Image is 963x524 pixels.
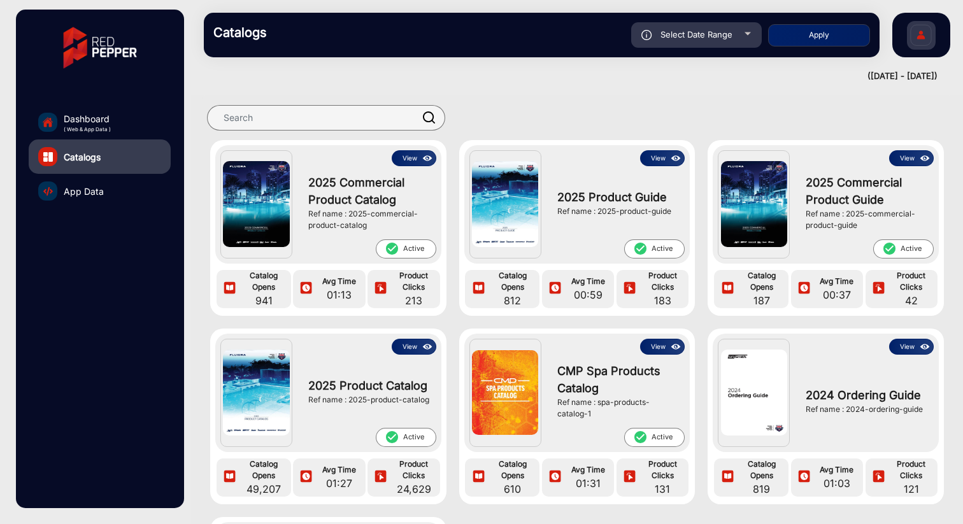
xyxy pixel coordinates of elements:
[557,397,679,420] div: Ref name : spa-products-catalog-1
[720,470,735,485] img: icon
[908,15,934,59] img: Sign%20Up.svg
[207,105,445,131] input: Search
[240,458,288,481] span: Catalog Opens
[814,276,860,287] span: Avg Time
[871,281,886,296] img: icon
[557,188,679,206] span: 2025 Product Guide
[738,293,785,308] span: 187
[888,293,934,308] span: 42
[299,281,313,296] img: icon
[814,476,860,491] span: 01:03
[641,30,652,40] img: icon
[806,174,927,208] span: 2025 Commercial Product Guide
[392,339,436,355] button: Viewicon
[873,239,934,258] span: Active
[565,476,611,491] span: 01:31
[918,152,932,166] img: icon
[42,117,53,128] img: home
[423,111,436,124] img: prodSearch.svg
[888,270,934,293] span: Product Clicks
[390,458,436,481] span: Product Clicks
[565,276,611,287] span: Avg Time
[622,470,637,485] img: icon
[240,293,288,308] span: 941
[669,152,683,166] img: icon
[806,208,927,231] div: Ref name : 2025-commercial-product-guide
[889,339,934,355] button: Viewicon
[797,281,811,296] img: icon
[420,340,435,354] img: icon
[392,150,436,166] button: Viewicon
[472,350,538,435] img: CMP Spa Products Catalog
[806,386,927,404] span: 2024 Ordering Guide
[738,458,785,481] span: Catalog Opens
[223,350,289,435] img: 2025 Product Catalog
[720,281,735,296] img: icon
[43,152,53,162] img: catalog
[639,270,685,293] span: Product Clicks
[316,464,362,476] span: Avg Time
[390,481,436,497] span: 24,629
[64,125,111,133] span: ( Web & App Data )
[64,150,101,164] span: Catalogs
[489,293,536,308] span: 812
[639,481,685,497] span: 131
[633,430,647,444] mat-icon: check_circle
[308,394,430,406] div: Ref name : 2025-product-catalog
[299,470,313,485] img: icon
[385,430,399,444] mat-icon: check_circle
[29,174,171,208] a: App Data
[29,105,171,139] a: Dashboard( Web & App Data )
[639,293,685,308] span: 183
[768,24,870,46] button: Apply
[64,112,111,125] span: Dashboard
[622,281,637,296] img: icon
[191,70,938,83] div: ([DATE] - [DATE])
[565,464,611,476] span: Avg Time
[882,241,896,256] mat-icon: check_circle
[548,470,562,485] img: icon
[918,340,932,354] img: icon
[308,174,430,208] span: 2025 Commercial Product Catalog
[888,458,934,481] span: Product Clicks
[814,287,860,302] span: 00:37
[376,239,436,258] span: Active
[738,481,785,497] span: 819
[806,404,927,415] div: Ref name : 2024-ordering-guide
[639,458,685,481] span: Product Clicks
[64,185,104,198] span: App Data
[624,428,685,447] span: Active
[213,25,392,40] h3: Catalogs
[624,239,685,258] span: Active
[640,150,685,166] button: Viewicon
[308,377,430,394] span: 2025 Product Catalog
[420,152,435,166] img: icon
[660,29,732,39] span: Select Date Range
[489,270,536,293] span: Catalog Opens
[640,339,685,355] button: Viewicon
[721,161,787,247] img: 2025 Commercial Product Guide
[721,350,787,435] img: 2024 Ordering Guide
[557,362,679,397] span: CMP Spa Products Catalog
[316,476,362,491] span: 01:27
[223,161,289,247] img: 2025 Commercial Product Catalog
[633,241,647,256] mat-icon: check_circle
[29,139,171,174] a: Catalogs
[548,281,562,296] img: icon
[797,470,811,485] img: icon
[222,281,237,296] img: icon
[240,270,288,293] span: Catalog Opens
[316,276,362,287] span: Avg Time
[316,287,362,302] span: 01:13
[373,281,388,296] img: icon
[240,481,288,497] span: 49,207
[557,206,679,217] div: Ref name : 2025-product-guide
[814,464,860,476] span: Avg Time
[373,470,388,485] img: icon
[308,208,430,231] div: Ref name : 2025-commercial-product-catalog
[390,293,436,308] span: 213
[54,16,146,80] img: vmg-logo
[43,187,53,196] img: catalog
[472,161,538,247] img: 2025 Product Guide
[871,470,886,485] img: icon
